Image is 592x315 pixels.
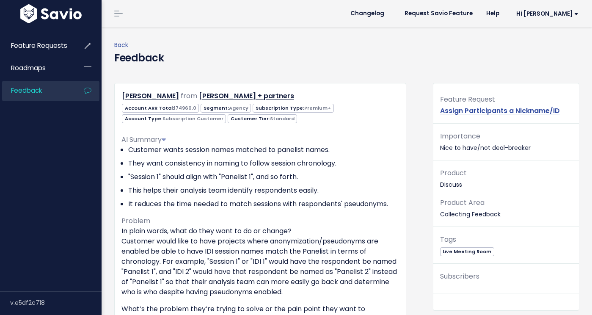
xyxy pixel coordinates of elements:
[18,4,84,23] img: logo-white.9d6f32f41409.svg
[479,7,506,20] a: Help
[350,11,384,17] span: Changelog
[2,58,70,78] a: Roadmaps
[440,168,467,178] span: Product
[199,91,294,101] a: [PERSON_NAME] + partners
[128,172,399,182] li: "Session 1" should align with "Panelist 1", and so forth.
[516,11,578,17] span: Hi [PERSON_NAME]
[122,91,179,101] a: [PERSON_NAME]
[11,86,42,95] span: Feedback
[122,104,199,113] span: Account ARR Total:
[10,292,102,314] div: v.e5df2c718
[121,216,150,226] span: Problem
[128,158,399,169] li: They want consistency in naming to follow session chronology.
[440,271,479,281] span: Subscribers
[11,64,46,72] span: Roadmaps
[128,199,399,209] li: It reduces the time needed to match sessions with respondents' pseudonyms.
[304,105,331,111] span: Premium+
[440,167,572,190] p: Discuss
[440,94,495,104] span: Feature Request
[506,7,585,20] a: Hi [PERSON_NAME]
[162,115,223,122] span: Subscription Customer
[11,41,67,50] span: Feature Requests
[398,7,479,20] a: Request Savio Feature
[253,104,333,113] span: Subscription Type:
[440,131,480,141] span: Importance
[128,185,399,196] li: This helps their analysis team identify respondents easily.
[440,130,572,153] p: Nice to have/not deal-breaker
[440,197,572,220] p: Collecting Feedback
[121,135,166,144] span: AI Summary
[114,50,164,66] h4: Feedback
[270,115,295,122] span: Standard
[174,105,196,111] span: 174960.0
[122,114,226,123] span: Account Type:
[440,247,494,256] span: Live Meeting Room
[114,41,128,49] a: Back
[128,145,399,155] li: Customer wants session names matched to panelist names.
[440,247,494,255] a: Live Meeting Room
[2,36,70,55] a: Feature Requests
[2,81,70,100] a: Feedback
[228,114,297,123] span: Customer Tier:
[440,235,456,244] span: Tags
[440,198,485,207] span: Product Area
[229,105,248,111] span: Agency
[440,106,560,116] a: Assign Participants a Nickname/ID
[121,226,399,297] p: In plain words, what do they want to do or change? Customer would like to have projects where ano...
[181,91,197,101] span: from
[201,104,251,113] span: Segment:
